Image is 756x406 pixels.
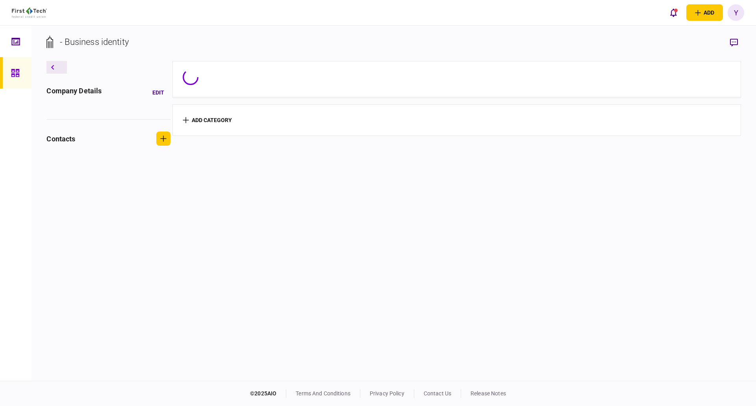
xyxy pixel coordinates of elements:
a: privacy policy [370,390,404,397]
button: add category [183,117,232,123]
div: contacts [46,133,75,144]
a: contact us [424,390,451,397]
button: open adding identity options [686,4,723,21]
button: open notifications list [665,4,682,21]
button: Y [728,4,744,21]
div: - Business identity [60,35,129,48]
div: company details [46,85,102,100]
a: terms and conditions [296,390,350,397]
a: release notes [471,390,506,397]
img: client company logo [12,7,47,18]
div: © 2025 AIO [250,389,286,398]
button: Edit [146,85,170,100]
